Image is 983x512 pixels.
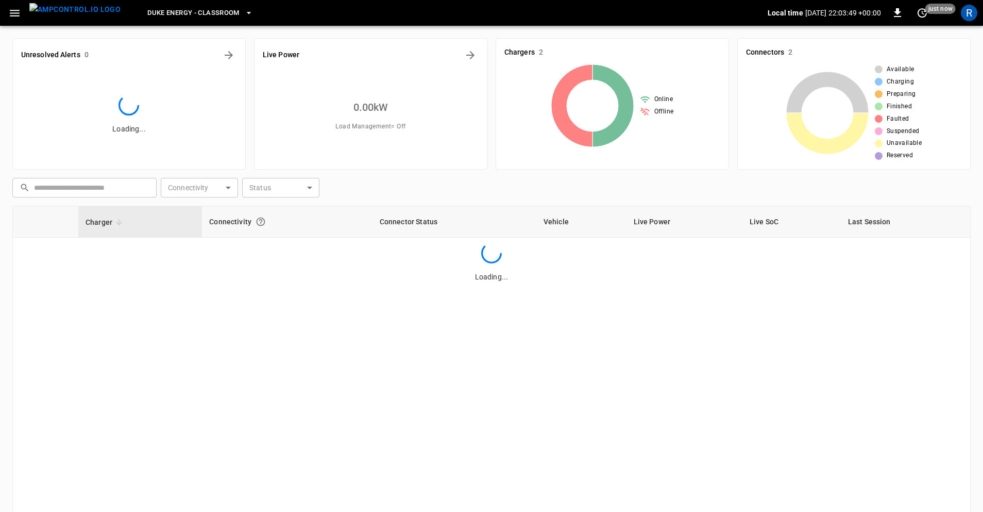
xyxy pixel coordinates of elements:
[263,49,299,61] h6: Live Power
[221,47,237,63] button: All Alerts
[887,114,909,124] span: Faulted
[335,122,405,132] span: Load Management = Off
[504,47,535,58] h6: Chargers
[209,212,365,231] div: Connectivity
[887,77,914,87] span: Charging
[805,8,881,18] p: [DATE] 22:03:49 +00:00
[768,8,803,18] p: Local time
[654,107,674,117] span: Offline
[887,126,920,137] span: Suspended
[251,212,270,231] button: Connection between the charger and our software.
[742,206,841,238] th: Live SoC
[925,4,956,14] span: just now
[654,94,673,105] span: Online
[746,47,784,58] h6: Connectors
[462,47,479,63] button: Energy Overview
[539,47,543,58] h6: 2
[372,206,536,238] th: Connector Status
[887,151,913,161] span: Reserved
[887,89,916,100] span: Preparing
[914,5,930,21] button: set refresh interval
[887,64,914,75] span: Available
[84,49,89,61] h6: 0
[887,102,912,112] span: Finished
[475,273,508,281] span: Loading...
[147,7,240,19] span: Duke Energy - Classroom
[961,5,977,21] div: profile-icon
[626,206,742,238] th: Live Power
[788,47,792,58] h6: 2
[887,138,922,148] span: Unavailable
[29,3,121,16] img: ampcontrol.io logo
[21,49,80,61] h6: Unresolved Alerts
[353,99,388,115] h6: 0.00 kW
[536,206,626,238] th: Vehicle
[143,3,257,23] button: Duke Energy - Classroom
[841,206,970,238] th: Last Session
[112,125,145,133] span: Loading...
[86,216,126,228] span: Charger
